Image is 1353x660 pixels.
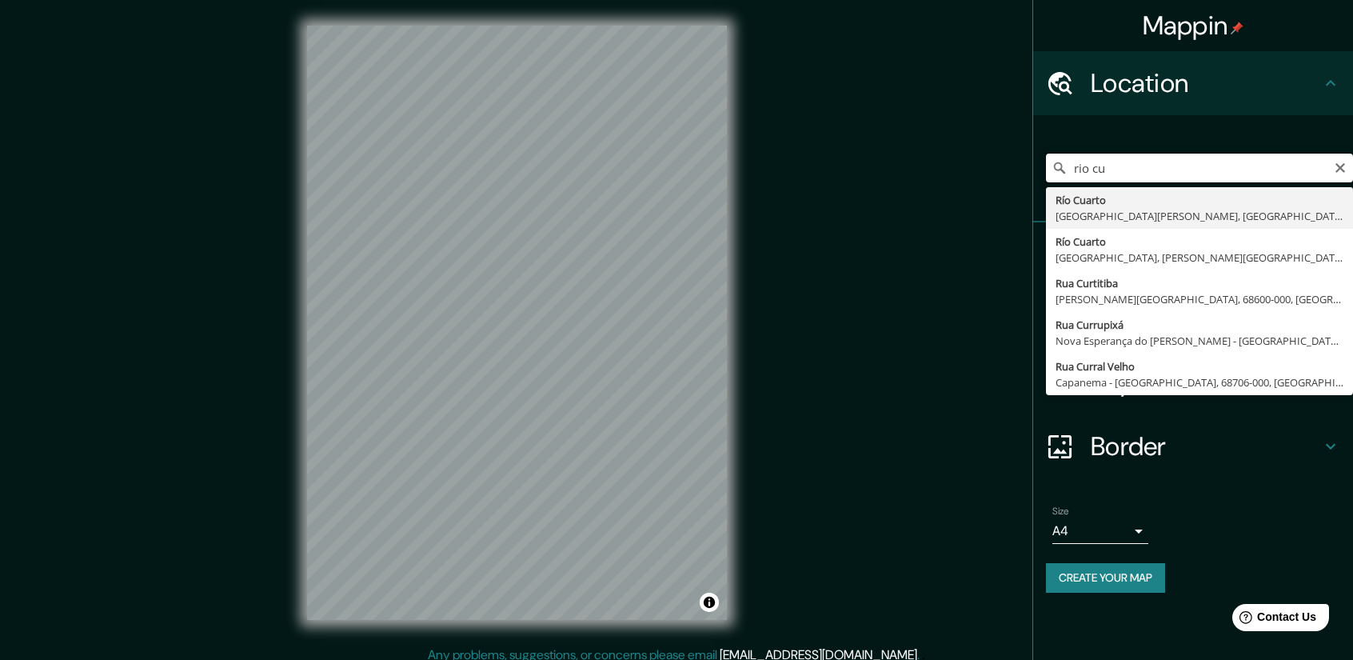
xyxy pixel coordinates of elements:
div: [PERSON_NAME][GEOGRAPHIC_DATA], 68600-000, [GEOGRAPHIC_DATA] [1056,291,1343,307]
button: Clear [1334,159,1347,174]
img: pin-icon.png [1231,22,1243,34]
div: Capanema - [GEOGRAPHIC_DATA], 68706-000, [GEOGRAPHIC_DATA] [1056,374,1343,390]
div: Nova Esperança do [PERSON_NAME] - [GEOGRAPHIC_DATA], 68618-000, [GEOGRAPHIC_DATA] [1056,333,1343,349]
h4: Location [1091,67,1321,99]
div: [GEOGRAPHIC_DATA], [PERSON_NAME][GEOGRAPHIC_DATA] [1056,250,1343,266]
div: Style [1033,286,1353,350]
div: Location [1033,51,1353,115]
div: Rua Currupixá [1056,317,1343,333]
h4: Border [1091,430,1321,462]
div: Border [1033,414,1353,478]
h4: Layout [1091,366,1321,398]
div: Rua Curtitiba [1056,275,1343,291]
div: Rua Curral Velho [1056,358,1343,374]
div: Río Cuarto [1056,234,1343,250]
div: Pins [1033,222,1353,286]
button: Toggle attribution [700,593,719,612]
div: A4 [1052,518,1148,544]
div: Río Cuarto [1056,192,1343,208]
button: Create your map [1046,563,1165,593]
iframe: Help widget launcher [1211,598,1335,642]
div: Layout [1033,350,1353,414]
h4: Mappin [1143,10,1244,42]
label: Size [1052,505,1069,518]
input: Pick your city or area [1046,154,1353,182]
canvas: Map [307,26,727,620]
div: [GEOGRAPHIC_DATA][PERSON_NAME], [GEOGRAPHIC_DATA] [1056,208,1343,224]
